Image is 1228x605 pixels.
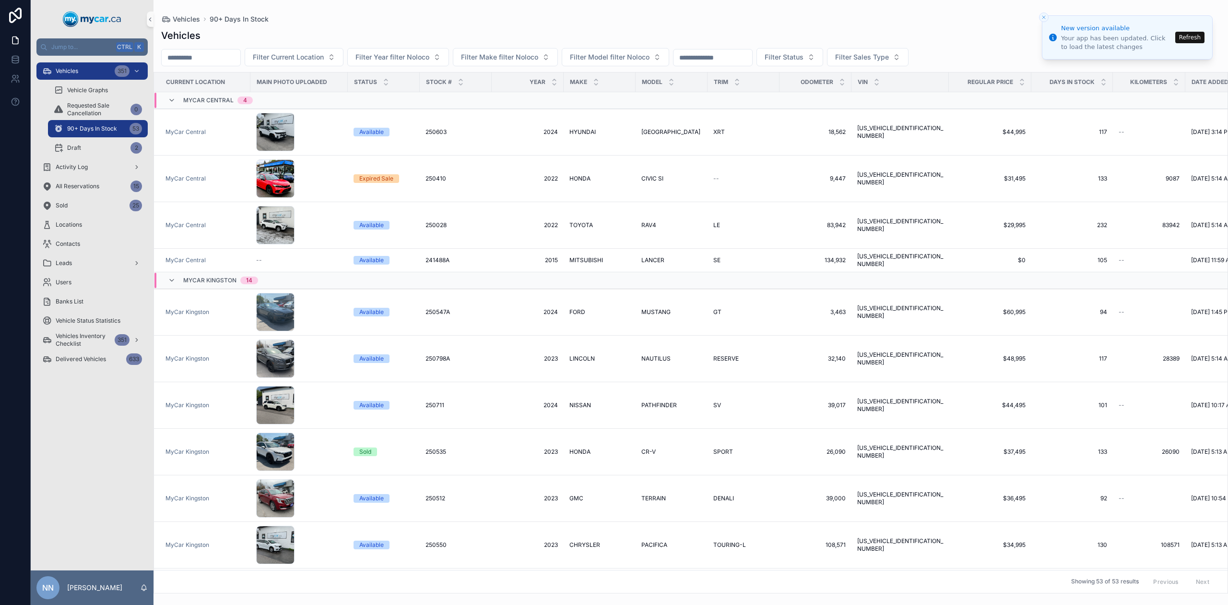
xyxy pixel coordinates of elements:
a: 2022 [497,175,558,182]
span: MyCar Central [165,128,206,136]
span: 250547A [425,308,450,316]
div: Available [359,401,384,410]
span: 250798A [425,355,450,363]
span: MyCar Kingston [165,448,209,456]
span: 2023 [497,448,558,456]
span: HONDA [569,175,590,182]
a: 2024 [497,401,558,409]
span: -- [713,175,719,182]
span: Filter Year filter Noloco [355,52,429,62]
a: 94 [1037,308,1107,316]
span: Filter Current Location [253,52,324,62]
span: Filter Make filter Noloco [461,52,538,62]
a: [US_VEHICLE_IDENTIFICATION_NUMBER] [857,253,943,268]
div: 2 [130,142,142,154]
a: [US_VEHICLE_IDENTIFICATION_NUMBER] [857,218,943,233]
button: Select Button [562,48,669,66]
a: $44,995 [955,128,1026,136]
button: Select Button [827,48,909,66]
a: 250603 [425,128,486,136]
a: 9087 [1119,175,1180,182]
span: 2015 [497,256,558,264]
a: 2023 [497,355,558,363]
span: K [135,43,143,51]
a: 134,932 [785,256,846,264]
a: 83942 [1119,221,1180,229]
a: SE [713,256,774,264]
a: Available [354,221,414,230]
span: 241488A [425,256,449,264]
span: HYUNDAI [569,128,596,136]
a: Banks List [36,293,148,310]
a: MyCar Central [165,221,206,229]
span: 117 [1037,128,1107,136]
a: Locations [36,216,148,233]
button: Select Button [347,48,449,66]
span: [GEOGRAPHIC_DATA] [641,128,700,136]
span: Vehicles [173,14,200,24]
span: $0 [955,256,1026,264]
div: Available [359,256,384,265]
a: [US_VEHICLE_IDENTIFICATION_NUMBER] [857,398,943,413]
a: TOYOTA [569,221,630,229]
span: Draft [67,144,81,152]
a: [US_VEHICLE_IDENTIFICATION_NUMBER] [857,351,943,366]
button: Select Button [453,48,558,66]
span: -- [1119,256,1124,264]
span: Filter Model filter Noloco [570,52,649,62]
span: 133 [1037,448,1107,456]
a: 250535 [425,448,486,456]
a: MyCar Kingston [165,495,245,502]
span: Vehicle Graphs [67,86,108,94]
span: 101 [1037,401,1107,409]
span: MyCar Central [165,175,206,182]
a: DENALI [713,495,774,502]
a: Contacts [36,235,148,253]
a: $37,495 [955,448,1026,456]
a: 2024 [497,308,558,316]
span: MyCar Kingston [165,401,209,409]
span: NISSAN [569,401,591,409]
span: Vehicles Inventory Checklist [56,332,111,348]
span: 2023 [497,495,558,502]
a: LE [713,221,774,229]
div: 15 [130,181,142,192]
a: MITSUBISHI [569,256,630,264]
a: NISSAN [569,401,630,409]
span: 250410 [425,175,446,182]
span: 26,090 [785,448,846,456]
a: 250711 [425,401,486,409]
span: Banks List [56,298,83,305]
a: 18,562 [785,128,846,136]
span: LINCOLN [569,355,595,363]
div: Available [359,308,384,316]
a: 83,942 [785,221,846,229]
a: MyCar Kingston [165,495,209,502]
a: $48,995 [955,355,1026,363]
span: Contacts [56,240,80,248]
span: 32,140 [785,355,846,363]
button: Select Button [245,48,343,66]
span: PATHFINDER [641,401,677,409]
a: SV [713,401,774,409]
a: MyCar Kingston [165,355,245,363]
span: SE [713,256,720,264]
span: 39,017 [785,401,846,409]
span: -- [256,256,262,264]
a: MUSTANG [641,308,702,316]
a: MyCar Central [165,221,245,229]
div: 633 [126,353,142,365]
span: 250603 [425,128,447,136]
span: MyCar Kingston [165,308,209,316]
a: 105 [1037,256,1107,264]
span: FORD [569,308,585,316]
span: 250028 [425,221,447,229]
